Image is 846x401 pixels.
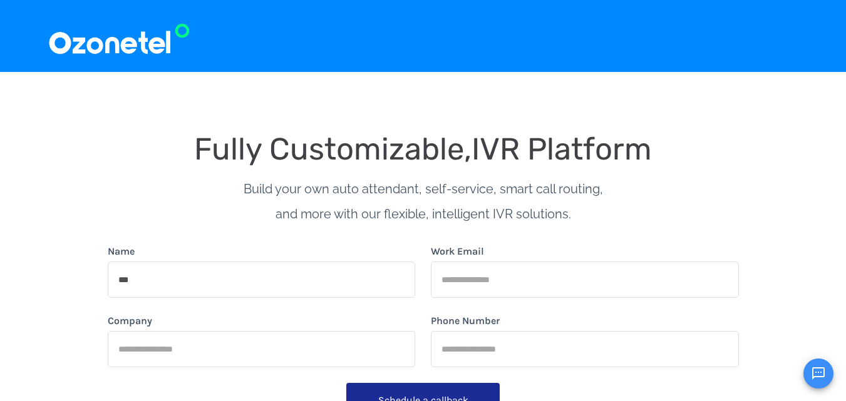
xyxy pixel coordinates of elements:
[276,206,571,221] span: and more with our flexible, intelligent IVR solutions.
[431,244,484,259] label: Work Email
[108,313,152,328] label: Company
[431,313,500,328] label: Phone Number
[244,181,603,196] span: Build your own auto attendant, self-service, smart call routing,
[108,244,135,259] label: Name
[194,131,472,167] span: Fully Customizable,
[803,358,833,388] button: Open chat
[472,131,652,167] span: IVR Platform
